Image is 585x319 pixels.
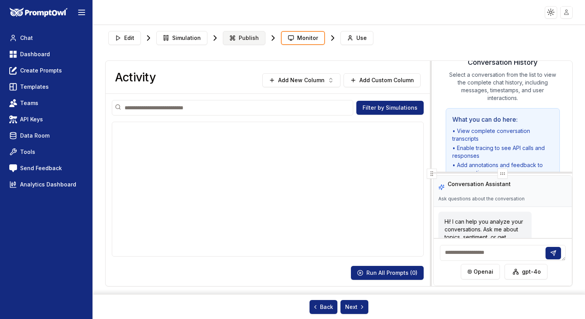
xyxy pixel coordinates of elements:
span: Create Prompts [20,67,62,74]
button: Simulation [156,31,207,45]
a: Send Feedback [6,161,86,175]
button: Filter by Simulations [356,101,424,115]
li: • View complete conversation transcripts [452,127,554,143]
button: gpt-4o [505,264,547,279]
span: Teams [20,99,38,107]
button: Run All Prompts (0) [351,266,424,280]
a: Create Prompts [6,64,86,78]
span: Tools [20,148,35,156]
button: Edit [108,31,141,45]
button: Publish [223,31,265,45]
button: Next [340,300,368,314]
a: Chat [6,31,86,45]
a: Tools [6,145,86,159]
h4: What you can do here: [452,115,554,124]
span: Simulation [172,34,201,42]
a: Templates [6,80,86,94]
button: Add New Column [262,73,340,87]
p: Hi! I can help you analyze your conversations. Ask me about topics, sentiment, or get insights fr... [445,218,525,249]
span: Data Room [20,132,50,140]
span: Publish [239,34,259,42]
span: Next [345,303,365,311]
img: PromptOwl [10,8,68,17]
a: Teams [6,96,86,110]
button: Use [340,31,373,45]
span: Back [312,303,333,311]
button: Monitor [281,31,325,45]
span: Chat [20,34,33,42]
a: Analytics Dashboard [6,178,86,191]
p: Select a conversation from the list to view the complete chat history, including messages, timest... [446,71,560,102]
span: openai [474,268,493,276]
li: • Add annotations and feedback to conversations [452,161,554,177]
img: placeholder-user.jpg [561,7,572,18]
span: Dashboard [20,50,50,58]
p: Ask questions about the conversation [438,196,525,202]
a: Dashboard [6,47,86,61]
li: • Enable tracing to see API calls and responses [452,144,554,160]
button: Add Custom Column [344,73,421,87]
span: Templates [20,83,49,91]
span: Monitor [297,34,318,42]
span: Edit [124,34,134,42]
span: Send Feedback [20,164,62,172]
span: Analytics Dashboard [20,181,76,188]
h3: Activity [115,70,156,84]
img: feedback [9,164,17,172]
a: Data Room [6,129,86,143]
span: API Keys [20,116,43,123]
a: API Keys [6,112,86,126]
button: openai [461,264,500,279]
span: gpt-4o [522,268,541,276]
span: Use [356,34,367,42]
h3: Conversation Assistant [448,180,511,188]
button: Back [310,300,337,314]
h3: Conversation History [446,57,560,68]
